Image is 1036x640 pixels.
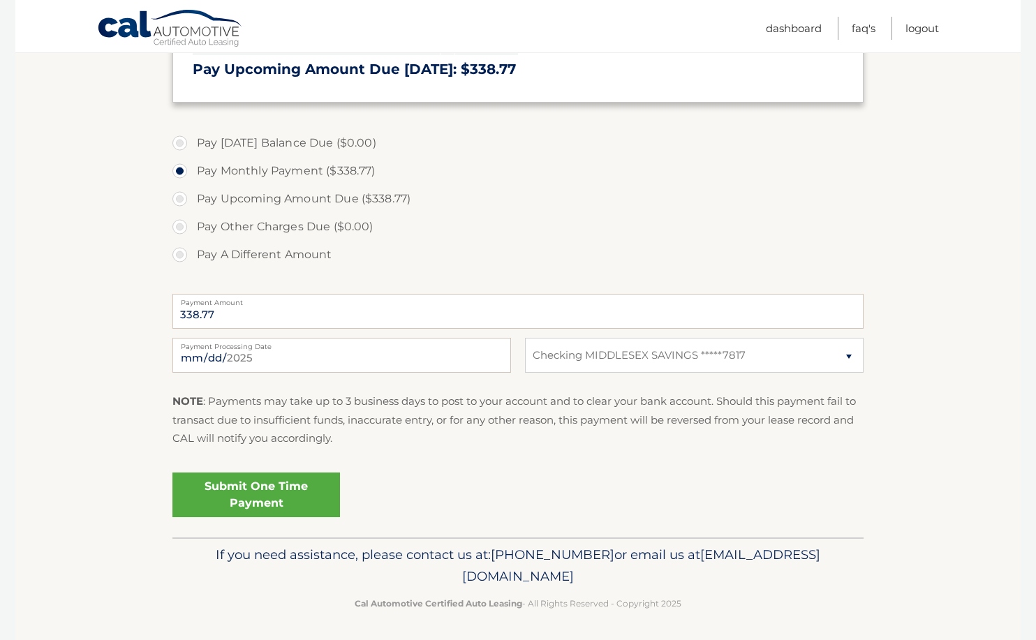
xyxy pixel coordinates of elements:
label: Payment Processing Date [172,338,511,349]
label: Pay Other Charges Due ($0.00) [172,213,864,241]
span: [PHONE_NUMBER] [491,546,614,563]
label: Pay Upcoming Amount Due ($338.77) [172,185,864,213]
a: Cal Automotive [97,9,244,50]
a: Submit One Time Payment [172,472,340,517]
p: If you need assistance, please contact us at: or email us at [182,544,854,588]
input: Payment Amount [172,294,864,329]
p: : Payments may take up to 3 business days to post to your account and to clear your bank account.... [172,392,864,447]
p: - All Rights Reserved - Copyright 2025 [182,596,854,611]
h3: Pay Upcoming Amount Due [DATE]: $338.77 [193,61,843,78]
strong: NOTE [172,394,203,408]
a: Dashboard [766,17,822,40]
a: Logout [905,17,939,40]
strong: Cal Automotive Certified Auto Leasing [355,598,522,609]
label: Pay [DATE] Balance Due ($0.00) [172,129,864,157]
label: Payment Amount [172,294,864,305]
input: Payment Date [172,338,511,373]
label: Pay Monthly Payment ($338.77) [172,157,864,185]
label: Pay A Different Amount [172,241,864,269]
a: FAQ's [852,17,875,40]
